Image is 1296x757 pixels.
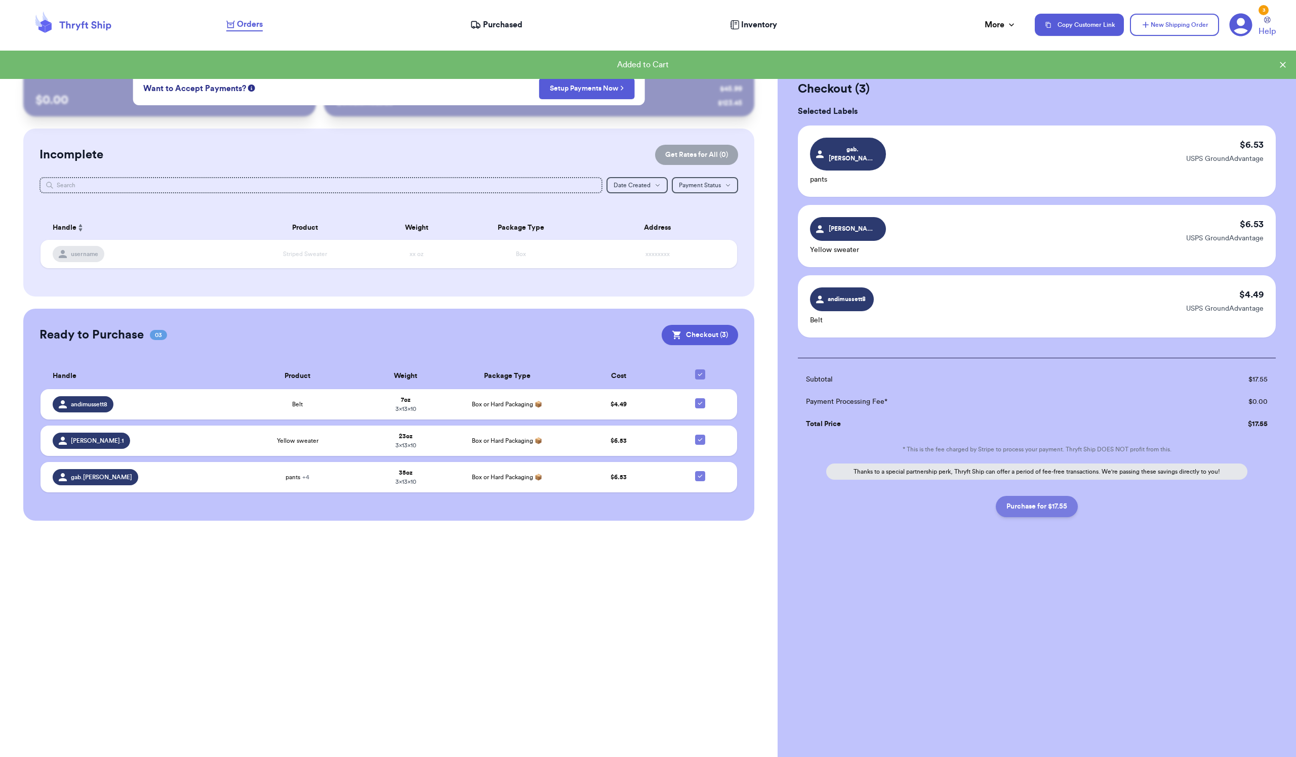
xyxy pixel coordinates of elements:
[718,98,742,108] div: $ 123.45
[1259,17,1276,37] a: Help
[470,19,522,31] a: Purchased
[35,92,304,108] p: $ 0.00
[662,325,738,345] button: Checkout (3)
[401,397,411,403] strong: 7 oz
[798,413,1147,435] td: Total Price
[985,19,1017,31] div: More
[277,437,318,445] span: Yellow sweater
[516,251,526,257] span: Box
[39,327,144,343] h2: Ready to Purchase
[283,251,327,257] span: Striped Sweater
[1239,287,1264,302] p: $ 4.49
[611,401,627,407] span: $ 4.49
[798,391,1147,413] td: Payment Processing Fee*
[71,250,98,258] span: username
[810,175,886,185] p: pants
[1229,13,1252,36] a: 3
[1130,14,1219,36] button: New Shipping Order
[655,145,738,165] button: Get Rates for All (0)
[395,442,416,448] span: 3 x 13 x 10
[302,474,309,480] span: + 4
[1035,14,1124,36] button: Copy Customer Link
[395,406,416,412] span: 3 x 13 x 10
[375,216,458,240] th: Weight
[39,147,103,163] h2: Incomplete
[1147,368,1276,391] td: $ 17.55
[39,177,602,193] input: Search
[53,223,76,233] span: Handle
[679,182,721,188] span: Payment Status
[645,251,670,257] span: xxxxxxxx
[472,401,542,407] span: Box or Hard Packaging 📦
[996,496,1078,517] button: Purchase for $17.55
[459,216,584,240] th: Package Type
[483,19,522,31] span: Purchased
[741,19,777,31] span: Inventory
[1259,5,1269,15] div: 3
[1259,25,1276,37] span: Help
[1186,304,1264,314] p: USPS GroundAdvantage
[1147,413,1276,435] td: $ 17.55
[611,474,627,480] span: $ 6.53
[230,363,365,389] th: Product
[472,438,542,444] span: Box or Hard Packaging 📦
[150,330,167,340] span: 03
[395,479,416,485] span: 3 x 13 x 10
[286,473,309,481] span: pants
[399,470,413,476] strong: 35 oz
[827,295,866,304] span: andimussett8
[76,222,85,234] button: Sort ascending
[539,78,635,99] button: Setup Payments Now
[672,177,738,193] button: Payment Status
[53,371,76,382] span: Handle
[1240,138,1264,152] p: $ 6.53
[798,81,1276,97] h2: Checkout ( 3 )
[584,216,737,240] th: Address
[1240,217,1264,231] p: $ 6.53
[810,245,886,255] p: Yellow sweater
[71,437,124,445] span: [PERSON_NAME].1
[1147,391,1276,413] td: $ 0.00
[798,445,1276,453] p: * This is the fee charged by Stripe to process your payment. Thryft Ship DOES NOT profit from this.
[237,18,263,30] span: Orders
[829,145,877,163] span: gab.[PERSON_NAME]
[235,216,375,240] th: Product
[798,105,1276,117] h3: Selected Labels
[8,59,1278,71] div: Added to Cart
[826,464,1247,480] p: Thanks to a special partnership perk, Thryft Ship can offer a period of fee-free transactions. We...
[810,315,874,325] p: Belt
[829,224,877,233] span: [PERSON_NAME].1
[71,400,107,408] span: andimussett8
[798,368,1147,391] td: Subtotal
[472,474,542,480] span: Box or Hard Packaging 📦
[1186,154,1264,164] p: USPS GroundAdvantage
[1186,233,1264,243] p: USPS GroundAdvantage
[568,363,669,389] th: Cost
[365,363,446,389] th: Weight
[399,433,413,439] strong: 23 oz
[606,177,668,193] button: Date Created
[292,400,303,408] span: Belt
[614,182,651,188] span: Date Created
[71,473,132,481] span: gab.[PERSON_NAME]
[447,363,568,389] th: Package Type
[720,84,742,94] div: $ 45.99
[611,438,627,444] span: $ 6.53
[226,18,263,31] a: Orders
[550,83,624,94] a: Setup Payments Now
[143,82,246,95] span: Want to Accept Payments?
[410,251,424,257] span: xx oz
[730,19,777,31] a: Inventory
